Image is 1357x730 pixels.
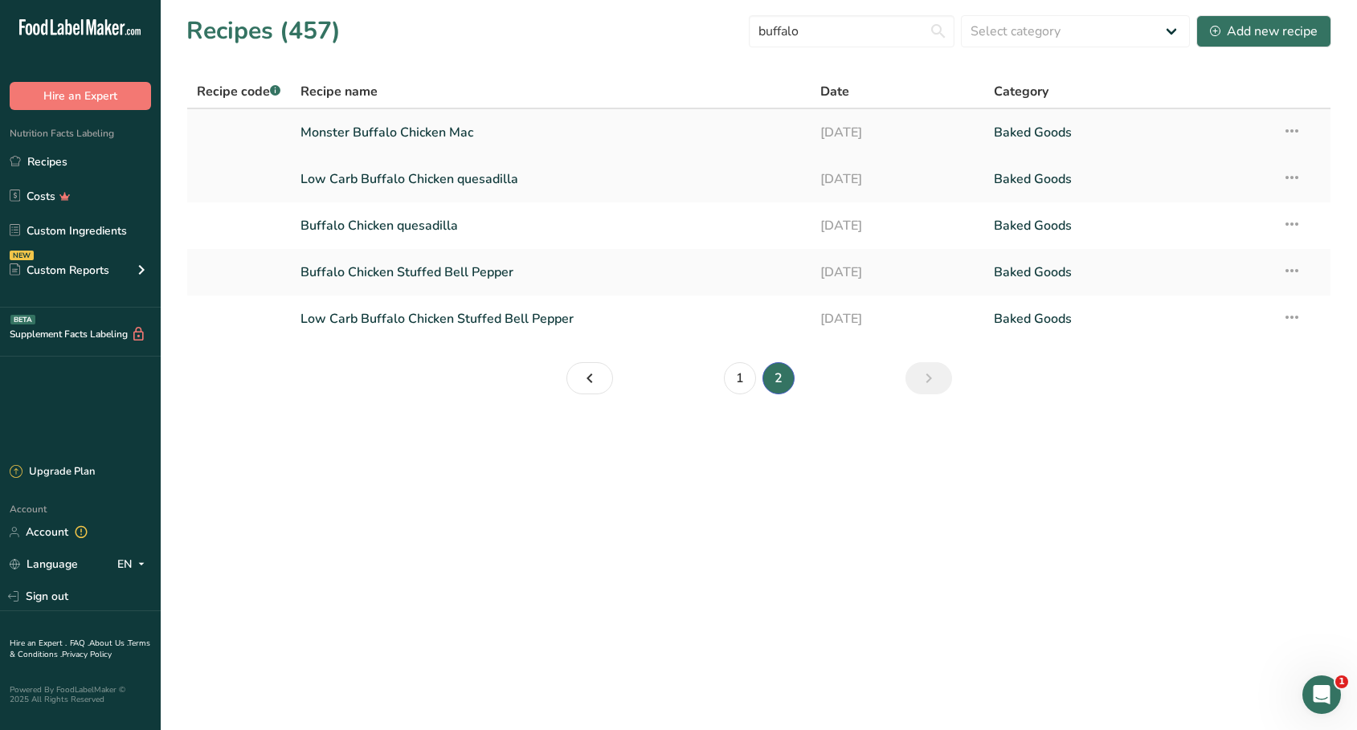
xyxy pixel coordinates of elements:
a: Page 1. [566,362,613,394]
span: Recipe name [300,82,378,101]
a: About Us . [89,638,128,649]
a: Baked Goods [994,116,1264,149]
a: [DATE] [820,209,975,243]
a: [DATE] [820,116,975,149]
div: BETA [10,315,35,324]
div: EN [117,555,151,574]
span: Category [994,82,1048,101]
div: Powered By FoodLabelMaker © 2025 All Rights Reserved [10,685,151,704]
div: Add new recipe [1210,22,1318,41]
a: Hire an Expert . [10,638,67,649]
div: Custom Reports [10,262,109,279]
a: Page 3. [905,362,952,394]
a: Baked Goods [994,209,1264,243]
div: NEW [10,251,34,260]
a: Baked Goods [994,162,1264,196]
a: FAQ . [70,638,89,649]
button: Add new recipe [1196,15,1331,47]
span: 1 [1335,675,1348,688]
a: Low Carb Buffalo Chicken quesadilla [300,162,801,196]
a: Privacy Policy [62,649,112,660]
a: Language [10,550,78,578]
a: Monster Buffalo Chicken Mac [300,116,801,149]
iframe: Intercom live chat [1302,675,1341,714]
div: Upgrade Plan [10,464,95,480]
a: [DATE] [820,302,975,336]
span: Date [820,82,849,101]
a: Page 1. [724,362,756,394]
input: Search for recipe [749,15,954,47]
a: Baked Goods [994,255,1264,289]
button: Hire an Expert [10,82,151,110]
a: [DATE] [820,162,975,196]
h1: Recipes (457) [186,13,341,49]
a: Buffalo Chicken quesadilla [300,209,801,243]
a: Baked Goods [994,302,1264,336]
a: [DATE] [820,255,975,289]
a: Low Carb Buffalo Chicken Stuffed Bell Pepper [300,302,801,336]
a: Terms & Conditions . [10,638,150,660]
span: Recipe code [197,83,280,100]
a: Buffalo Chicken Stuffed Bell Pepper [300,255,801,289]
